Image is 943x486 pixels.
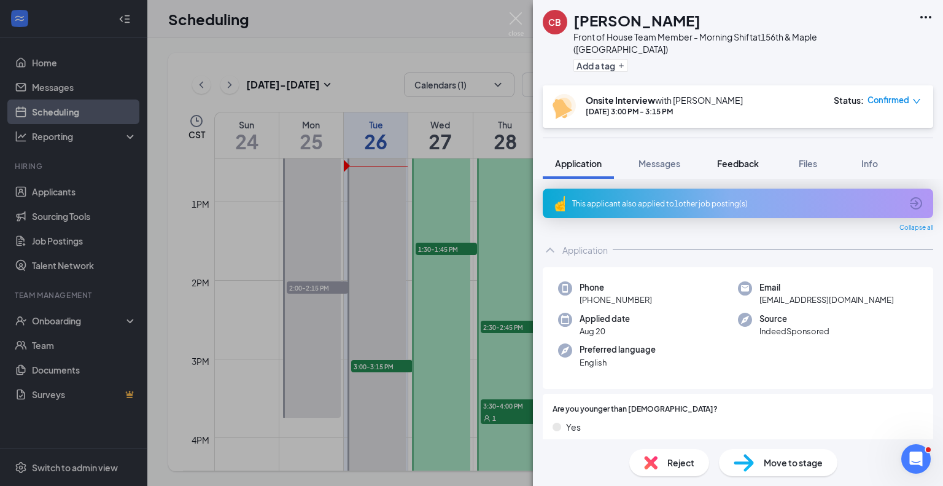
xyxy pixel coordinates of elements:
[759,325,829,337] span: IndeedSponsored
[572,198,901,209] div: This applicant also applied to 1 other job posting(s)
[573,31,912,55] div: Front of House Team Member - Morning Shift at 156th & Maple ([GEOGRAPHIC_DATA])
[638,158,680,169] span: Messages
[580,294,652,306] span: [PHONE_NUMBER]
[548,16,561,28] div: CB
[580,281,652,294] span: Phone
[861,158,878,169] span: Info
[580,356,656,369] span: English
[901,444,931,474] iframe: Intercom live chat
[799,158,817,169] span: Files
[586,94,743,106] div: with [PERSON_NAME]
[566,439,578,452] span: No
[618,62,625,69] svg: Plus
[834,94,864,106] div: Status :
[912,97,921,106] span: down
[918,10,933,25] svg: Ellipses
[573,59,628,72] button: PlusAdd a tag
[573,10,700,31] h1: [PERSON_NAME]
[580,343,656,356] span: Preferred language
[586,106,743,117] div: [DATE] 3:00 PM - 3:15 PM
[909,196,923,211] svg: ArrowCircle
[717,158,759,169] span: Feedback
[759,313,829,325] span: Source
[555,158,602,169] span: Application
[566,420,581,434] span: Yes
[562,244,608,256] div: Application
[667,456,694,469] span: Reject
[580,313,630,325] span: Applied date
[580,325,630,337] span: Aug 20
[543,243,557,257] svg: ChevronUp
[759,281,894,294] span: Email
[586,95,655,106] b: Onsite Interview
[867,94,909,106] span: Confirmed
[764,456,823,469] span: Move to stage
[553,404,718,415] span: Are you younger than [DEMOGRAPHIC_DATA]?
[899,223,933,233] span: Collapse all
[759,294,894,306] span: [EMAIL_ADDRESS][DOMAIN_NAME]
